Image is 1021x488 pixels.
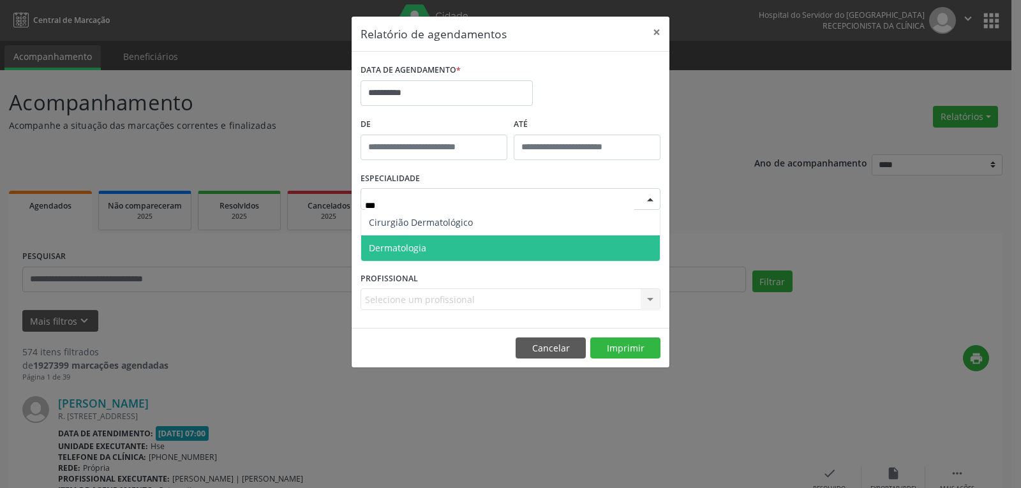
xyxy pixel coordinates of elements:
label: De [361,115,507,135]
label: PROFISSIONAL [361,269,418,288]
h5: Relatório de agendamentos [361,26,507,42]
label: DATA DE AGENDAMENTO [361,61,461,80]
span: Cirurgião Dermatológico [369,216,473,228]
button: Close [644,17,669,48]
label: ESPECIALIDADE [361,169,420,189]
button: Imprimir [590,337,660,359]
label: ATÉ [514,115,660,135]
button: Cancelar [516,337,586,359]
span: Dermatologia [369,242,426,254]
